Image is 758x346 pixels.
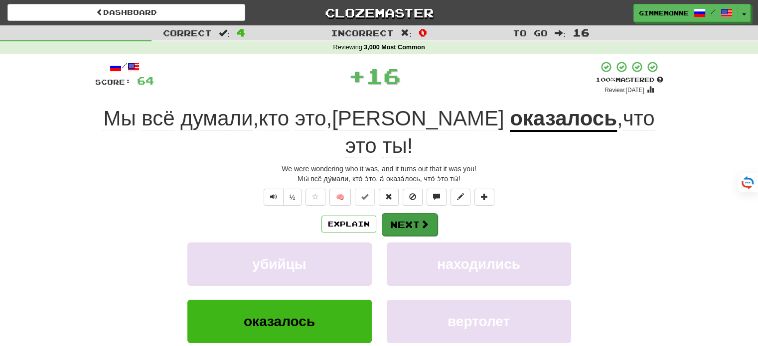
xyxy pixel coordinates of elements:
[103,107,510,130] span: , ,
[95,164,663,174] div: We were wondering who it was, and it turns out that it was you!
[163,28,212,38] span: Correct
[345,134,377,158] span: это
[596,76,615,84] span: 100 %
[437,256,520,272] span: находились
[379,189,399,206] button: Reset to 0% Mastered (alt+r)
[387,300,571,343] button: вертолет
[623,107,655,130] span: что
[427,189,447,206] button: Discuss sentence (alt+u)
[711,8,716,15] span: /
[103,107,136,130] span: Мы
[366,63,401,88] span: 16
[329,189,351,206] button: 🧠
[355,189,375,206] button: Set this sentence to 100% Mastered (alt+m)
[633,4,738,22] a: Gimmemonne /
[331,28,394,38] span: Incorrect
[382,213,438,236] button: Next
[305,189,325,206] button: Favorite sentence (alt+f)
[321,216,376,232] button: Explain
[419,26,427,38] span: 0
[262,189,302,206] div: Text-to-speech controls
[187,300,372,343] button: оказалось
[142,107,174,130] span: всё
[244,314,315,329] span: оказалось
[596,76,663,85] div: Mastered
[283,189,302,206] button: ½
[95,61,154,73] div: /
[382,134,407,158] span: ты
[95,174,663,184] div: Мы́ всё ду́мали, кто́ э́то, а́ оказа́лось, что́ э́то ты́!
[451,189,470,206] button: Edit sentence (alt+d)
[137,74,154,87] span: 64
[95,78,131,86] span: Score:
[295,107,326,130] span: это
[513,28,548,38] span: To go
[264,189,284,206] button: Play sentence audio (ctl+space)
[639,8,689,17] span: Gimmemonne
[448,314,510,329] span: вертолет
[259,107,289,130] span: кто
[332,107,504,130] span: [PERSON_NAME]
[573,26,590,38] span: 16
[474,189,494,206] button: Add to collection (alt+a)
[605,87,644,94] small: Review: [DATE]
[260,4,498,21] a: Clozemaster
[401,29,412,37] span: :
[345,107,655,158] span: , !
[387,242,571,286] button: находились
[180,107,253,130] span: думали
[555,29,566,37] span: :
[187,242,372,286] button: убийцы
[348,61,366,91] span: +
[252,256,306,272] span: убийцы
[7,4,245,21] a: Dashboard
[219,29,230,37] span: :
[403,189,423,206] button: Ignore sentence (alt+i)
[237,26,245,38] span: 4
[510,107,617,132] u: оказалось
[364,44,425,51] strong: 3,000 Most Common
